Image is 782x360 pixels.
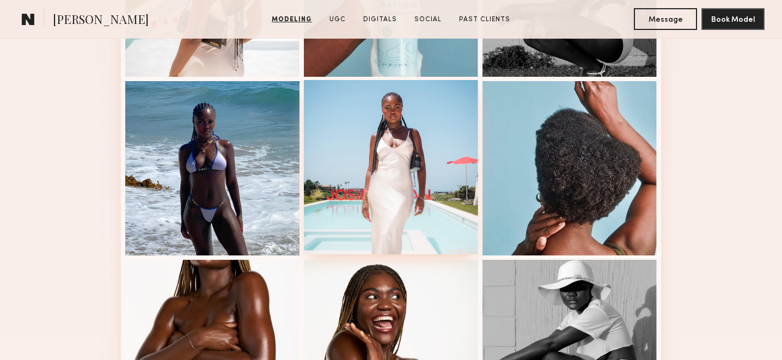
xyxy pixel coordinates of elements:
[267,15,316,25] a: Modeling
[359,15,401,25] a: Digitals
[410,15,446,25] a: Social
[701,14,765,23] a: Book Model
[701,8,765,30] button: Book Model
[325,15,350,25] a: UGC
[455,15,515,25] a: Past Clients
[634,8,697,30] button: Message
[53,11,149,30] span: [PERSON_NAME]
